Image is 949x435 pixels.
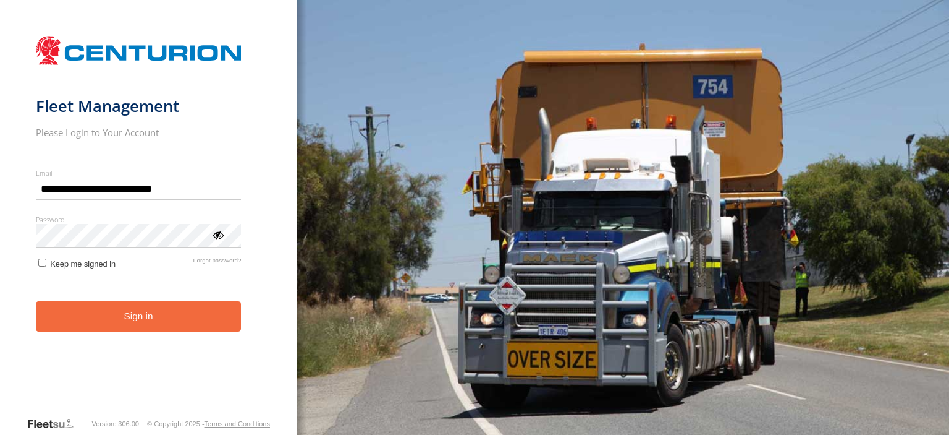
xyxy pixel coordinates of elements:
div: Version: 306.00 [92,420,139,428]
h1: Fleet Management [36,96,242,116]
div: © Copyright 2025 - [147,420,270,428]
label: Email [36,168,242,178]
input: Keep me signed in [38,259,46,267]
span: Keep me signed in [50,259,116,269]
a: Forgot password? [193,257,242,269]
button: Sign in [36,301,242,332]
form: main [36,30,261,416]
div: ViewPassword [211,228,224,241]
a: Terms and Conditions [205,420,270,428]
img: Centurion Transport [36,35,242,66]
label: Password [36,215,242,224]
a: Visit our Website [27,418,83,430]
h2: Please Login to Your Account [36,126,242,139]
